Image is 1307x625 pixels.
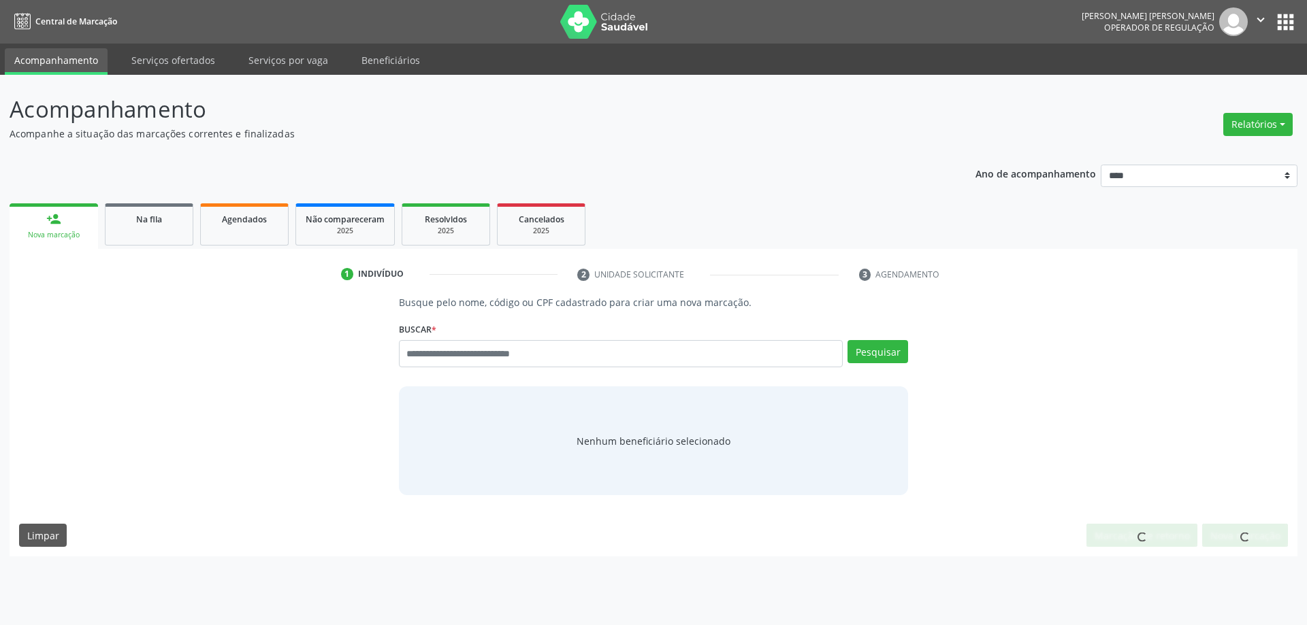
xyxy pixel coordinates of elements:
[19,524,67,547] button: Limpar
[1104,22,1214,33] span: Operador de regulação
[35,16,117,27] span: Central de Marcação
[399,295,909,309] p: Busque pelo nome, código ou CPF cadastrado para criar uma nova marcação.
[507,226,575,236] div: 2025
[10,92,911,126] p: Acompanhamento
[341,268,353,280] div: 1
[122,48,225,72] a: Serviços ofertados
[425,214,467,225] span: Resolvidos
[10,126,911,141] p: Acompanhe a situação das marcações correntes e finalizadas
[239,48,338,72] a: Serviços por vaga
[1253,12,1268,27] i: 
[46,212,61,226] div: person_add
[1274,10,1297,34] button: apps
[222,214,267,225] span: Agendados
[306,214,385,225] span: Não compareceram
[1082,10,1214,22] div: [PERSON_NAME] [PERSON_NAME]
[352,48,430,72] a: Beneficiários
[577,434,730,448] span: Nenhum beneficiário selecionado
[519,214,564,225] span: Cancelados
[1219,7,1248,36] img: img
[1223,113,1293,136] button: Relatórios
[412,226,480,236] div: 2025
[1248,7,1274,36] button: 
[358,268,404,280] div: Indivíduo
[19,230,88,240] div: Nova marcação
[136,214,162,225] span: Na fila
[848,340,908,363] button: Pesquisar
[5,48,108,75] a: Acompanhamento
[399,319,436,340] label: Buscar
[975,165,1096,182] p: Ano de acompanhamento
[10,10,117,33] a: Central de Marcação
[306,226,385,236] div: 2025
